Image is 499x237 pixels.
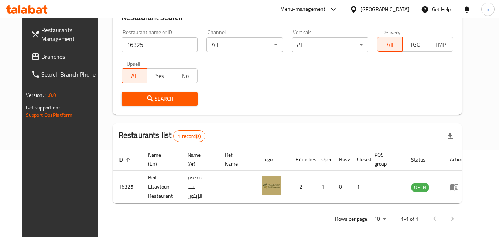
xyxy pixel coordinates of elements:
[377,37,403,52] button: All
[411,183,429,192] span: OPEN
[125,71,144,81] span: All
[411,155,435,164] span: Status
[351,148,369,171] th: Closed
[406,39,425,50] span: TGO
[382,30,401,35] label: Delivery
[122,68,147,83] button: All
[333,148,351,171] th: Busy
[173,130,205,142] div: Total records count
[26,103,60,112] span: Get support on:
[150,71,170,81] span: Yes
[380,39,400,50] span: All
[444,148,469,171] th: Action
[315,148,333,171] th: Open
[428,37,454,52] button: TMP
[25,65,106,83] a: Search Branch Phone
[360,5,409,13] div: [GEOGRAPHIC_DATA]
[225,150,247,168] span: Ref. Name
[262,176,281,195] img: Beit Elzaytoun Restaurant
[41,70,100,79] span: Search Branch Phone
[188,150,210,168] span: Name (Ar)
[335,214,368,224] p: Rows per page:
[26,110,73,120] a: Support.OpsPlatform
[127,94,192,104] span: Search
[402,37,428,52] button: TGO
[147,68,172,83] button: Yes
[175,71,195,81] span: No
[351,171,369,203] td: 1
[375,150,396,168] span: POS group
[25,21,106,48] a: Restaurants Management
[290,171,315,203] td: 2
[122,37,198,52] input: Search for restaurant name or ID..
[122,12,454,23] h2: Restaurant search
[119,155,133,164] span: ID
[41,26,100,43] span: Restaurants Management
[256,148,290,171] th: Logo
[119,130,205,142] h2: Restaurants list
[333,171,351,203] td: 0
[441,127,459,145] div: Export file
[148,150,173,168] span: Name (En)
[280,5,326,14] div: Menu-management
[182,171,219,203] td: مطعم بيت الزيتون
[292,37,368,52] div: All
[174,133,205,140] span: 1 record(s)
[315,171,333,203] td: 1
[371,214,389,225] div: Rows per page:
[401,214,418,224] p: 1-1 of 1
[26,90,44,100] span: Version:
[486,5,489,13] span: n
[122,92,198,106] button: Search
[206,37,283,52] div: All
[127,61,140,66] label: Upsell
[172,68,198,83] button: No
[290,148,315,171] th: Branches
[450,183,464,192] div: Menu
[41,52,100,61] span: Branches
[113,148,469,203] table: enhanced table
[142,171,182,203] td: Beit Elzaytoun Restaurant
[431,39,451,50] span: TMP
[25,48,106,65] a: Branches
[113,171,142,203] td: 16325
[45,90,57,100] span: 1.0.0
